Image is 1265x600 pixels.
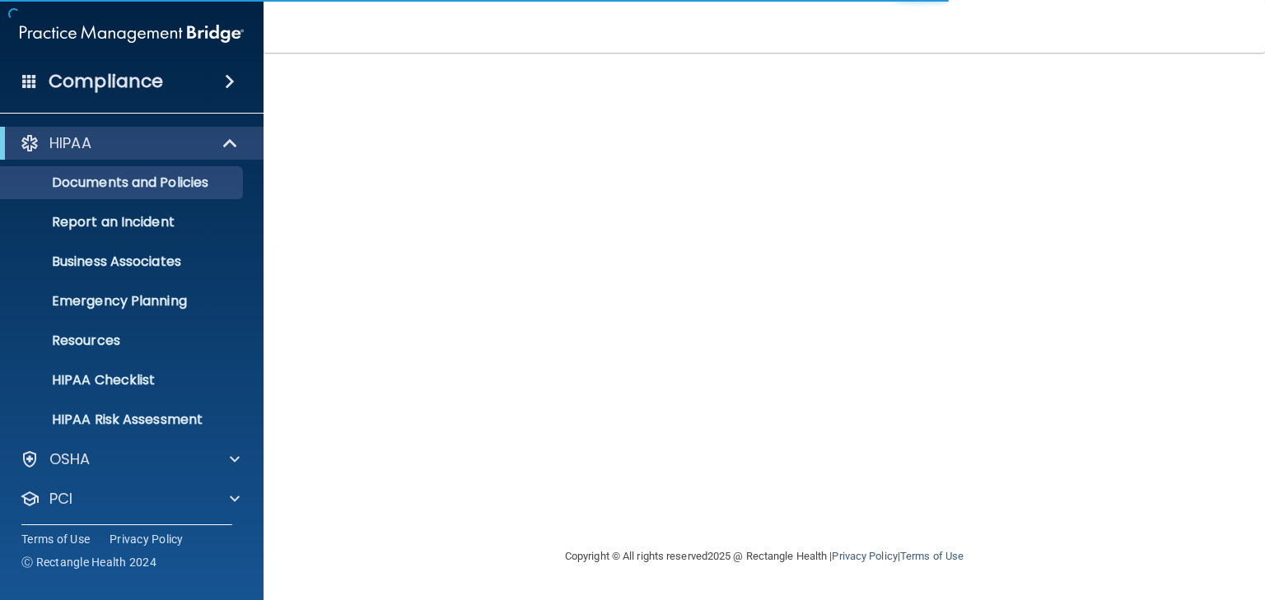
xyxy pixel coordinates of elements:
[464,530,1065,583] div: Copyright © All rights reserved 2025 @ Rectangle Health | |
[49,133,91,153] p: HIPAA
[11,412,236,428] p: HIPAA Risk Assessment
[20,489,240,509] a: PCI
[900,550,964,562] a: Terms of Use
[21,531,90,547] a: Terms of Use
[11,174,236,191] p: Documents and Policies
[11,293,236,309] p: Emergency Planning
[832,550,897,562] a: Privacy Policy
[20,133,239,153] a: HIPAA
[11,253,236,270] p: Business Associates
[49,70,163,93] h4: Compliance
[11,372,236,388] p: HIPAA Checklist
[11,214,236,230] p: Report an Incident
[21,554,156,570] span: Ⓒ Rectangle Health 2024
[49,449,91,469] p: OSHA
[49,489,72,509] p: PCI
[20,17,244,50] img: PMB logo
[110,531,184,547] a: Privacy Policy
[20,449,240,469] a: OSHA
[11,333,236,349] p: Resources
